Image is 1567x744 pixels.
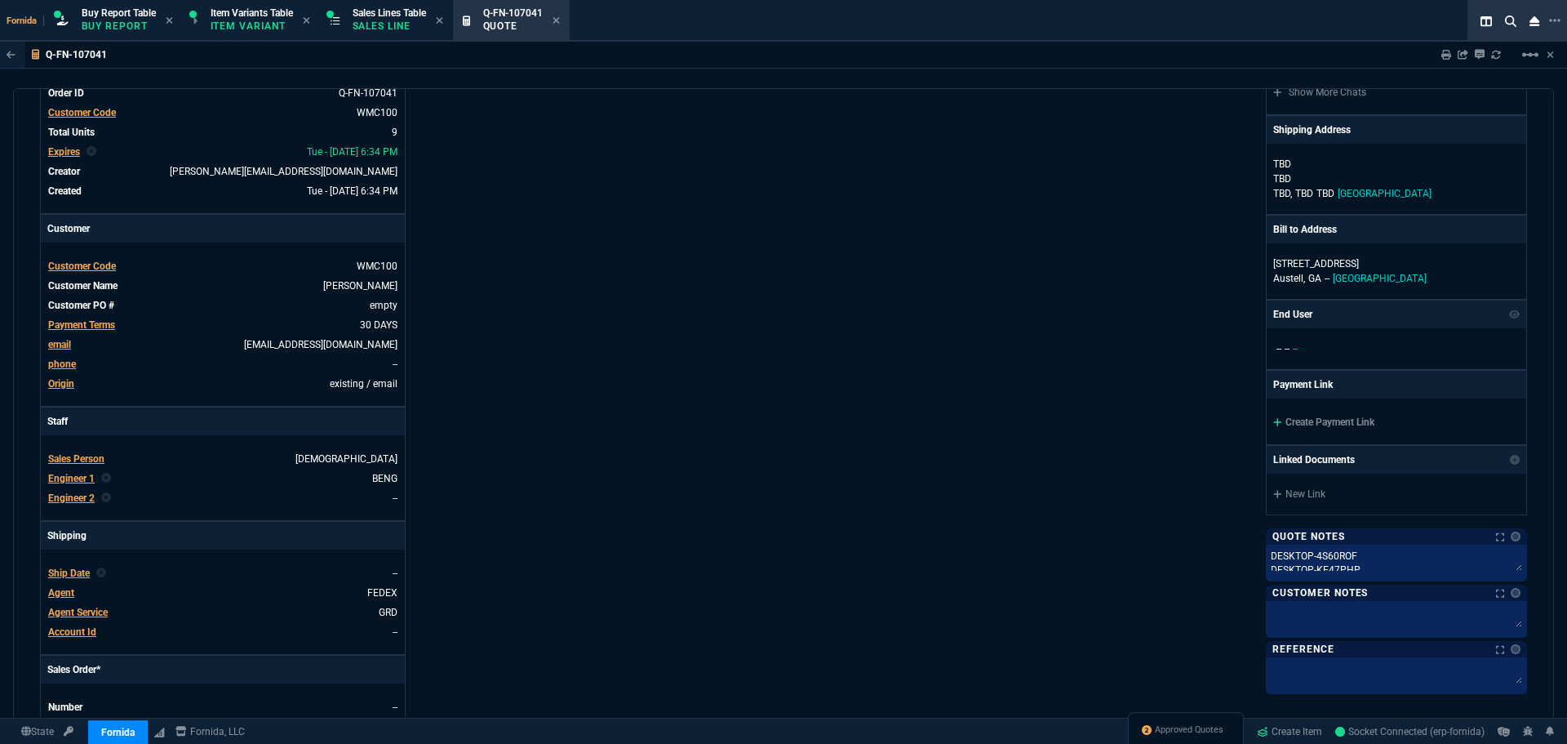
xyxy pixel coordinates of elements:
[1509,307,1520,322] nx-icon: Show/Hide End User to Customer
[1273,307,1312,322] p: End User
[47,183,398,199] tr: undefined
[353,20,426,33] p: Sales Line
[47,624,398,640] tr: undefined
[307,146,397,158] span: 2025-10-14T18:34:11.069Z
[7,16,44,26] span: Fornida
[47,470,398,487] tr: BENG
[41,408,405,435] p: Staff
[360,319,397,331] a: 30 DAYS
[170,166,397,177] span: brian.over@fornida.com
[48,261,116,272] span: Customer Code
[47,163,398,180] tr: undefined
[41,215,405,243] p: Customer
[47,85,398,101] tr: See Marketplace Order
[82,20,156,33] p: Buy Report
[379,607,397,618] a: GRD
[48,626,96,638] span: Account Id
[1474,11,1498,31] nx-icon: Split Panels
[47,490,398,506] tr: undefined
[393,568,397,579] span: --
[339,87,397,99] a: See Marketplace Order
[41,656,405,684] p: Sales Order*
[244,339,397,350] a: [EMAIL_ADDRESS][DOMAIN_NAME]
[393,359,397,370] a: --
[48,587,74,599] span: Agent
[47,565,398,581] tr: undefined
[48,300,114,311] span: Customer PO #
[1316,188,1334,199] span: TBD
[1285,343,1290,354] span: --
[47,317,398,333] tr: undefined
[393,492,397,504] a: --
[48,87,84,99] span: Order ID
[7,49,16,60] nx-icon: Back to Table
[48,568,90,579] span: Ship Date
[1333,273,1427,284] span: [GEOGRAPHIC_DATA]
[1273,452,1355,467] p: Linked Documents
[48,607,108,618] span: Agent Service
[1250,719,1329,744] a: Create Item
[372,473,397,484] a: BENG
[87,145,96,159] nx-icon: Clear selected rep
[47,144,398,160] tr: undefined
[307,185,397,197] span: 2025-09-30T18:34:11.068Z
[96,566,106,581] nx-icon: Clear selected rep
[1295,188,1313,199] span: TBD
[393,626,397,638] a: --
[1272,530,1345,543] p: Quote Notes
[393,702,397,713] a: --
[1273,222,1337,237] p: Bill to Address
[48,492,95,504] span: Engineer 2
[392,127,397,138] span: 9
[1273,487,1520,501] a: New Link
[48,280,118,292] span: Customer Name
[47,585,398,601] tr: undefined
[1338,188,1432,199] span: [GEOGRAPHIC_DATA]
[1520,45,1540,65] mat-icon: Example home icon
[47,297,398,314] tr: undefined
[1498,11,1523,31] nx-icon: Search
[82,7,156,19] span: Buy Report Table
[357,107,397,118] a: WMC100
[47,258,398,274] tr: undefined
[436,15,443,28] nx-icon: Close Tab
[1273,377,1333,392] p: Payment Link
[48,146,80,158] span: Expires
[101,491,111,506] nx-icon: Clear selected rep
[330,378,397,390] span: existing / email
[1547,48,1554,61] a: Hide Workbench
[41,522,405,550] p: Shipping
[48,107,116,118] span: Customer Code
[47,451,398,467] tr: undefined
[1273,417,1374,428] a: Create Payment Link
[211,7,293,19] span: Item Variants Table
[48,359,76,370] span: phone
[47,278,398,294] tr: undefined
[483,7,543,19] span: Q-FN-107041
[1549,13,1560,29] nx-icon: Open New Tab
[48,473,95,484] span: Engineer 1
[357,261,397,272] span: WMC100
[1273,188,1292,199] span: TBD,
[323,280,397,292] a: WM Coffman
[48,702,82,713] span: Number
[303,15,310,28] nx-icon: Close Tab
[1335,726,1485,737] span: Socket Connected (erp-fornida)
[370,300,397,311] a: empty
[1272,643,1334,656] p: Reference
[1272,586,1368,599] p: Customer Notes
[48,378,74,390] a: Origin
[1335,724,1485,739] a: ZPzn5lsSJ5mT7eebAAG0
[48,166,80,177] span: Creator
[1273,256,1520,271] p: [STREET_ADDRESS]
[16,724,59,739] a: Global State
[46,48,107,61] p: Q-FN-107041
[367,587,397,599] a: FEDEX
[295,453,397,465] a: [DEMOGRAPHIC_DATA]
[47,699,398,715] tr: undefined
[1273,123,1351,137] p: Shipping Address
[48,453,104,465] span: Sales Person
[48,319,115,331] span: Payment Terms
[1523,11,1546,31] nx-icon: Close Workbench
[47,105,398,121] tr: undefined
